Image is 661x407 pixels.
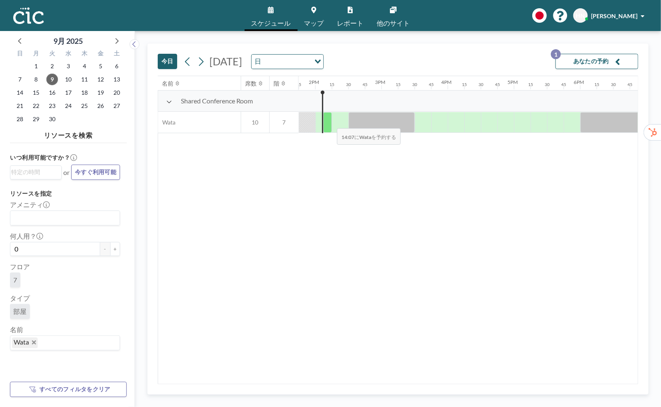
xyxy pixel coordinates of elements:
span: 2025年9月16日火曜日 [46,87,58,98]
span: 2025年9月7日日曜日 [14,74,26,85]
div: 45 [495,82,500,87]
div: Search for option [10,211,120,225]
span: 2025年9月9日火曜日 [46,74,58,85]
button: 今すぐ利用可能 [71,165,120,180]
div: 9月 2025 [54,35,83,47]
div: 6PM [574,79,584,85]
span: 2025年9月17日水曜日 [62,87,74,98]
div: Search for option [10,166,61,178]
div: 階 [274,80,280,87]
div: 火 [44,49,60,60]
span: 2025年9月21日日曜日 [14,100,26,112]
span: 2025年9月5日金曜日 [95,60,106,72]
div: 月 [28,49,44,60]
div: 30 [611,82,616,87]
span: HN [576,12,585,19]
b: Wata [359,134,371,140]
span: 2025年9月11日木曜日 [79,74,90,85]
div: 30 [545,82,550,87]
div: 水 [60,49,77,60]
img: organization-logo [13,7,44,24]
b: 14:07 [341,134,354,140]
span: 2025年9月4日木曜日 [79,60,90,72]
span: レポート [337,20,364,26]
input: Search for option [11,213,115,223]
span: 今すぐ利用可能 [75,168,116,176]
p: 1 [551,49,561,59]
h3: リソースを指定 [10,190,120,197]
span: Shared Conference Room [181,97,253,105]
label: 名前 [10,326,23,334]
label: 何人用？ [10,232,43,240]
span: 2025年9月29日月曜日 [30,113,42,125]
span: 2025年9月12日金曜日 [95,74,106,85]
div: 金 [92,49,108,60]
span: 7 [270,119,299,126]
span: に を予約する [337,128,401,145]
span: 2025年9月8日月曜日 [30,74,42,85]
span: マップ [304,20,324,26]
span: スケジュール [251,20,291,26]
label: アメニティ [10,201,50,209]
span: 日 [253,56,263,67]
div: 4PM [442,79,452,85]
span: or [63,168,70,177]
span: 2025年9月6日土曜日 [111,60,123,72]
div: Search for option [10,336,120,350]
span: 2025年9月26日金曜日 [95,100,106,112]
label: フロア [10,263,30,271]
span: Wata [158,119,175,126]
div: 45 [429,82,434,87]
span: Wata [14,338,29,346]
span: 2025年9月23日火曜日 [46,100,58,112]
span: [PERSON_NAME] [591,12,637,19]
div: 名前 [162,80,174,87]
span: すべてのフィルタをクリア [39,385,110,393]
span: 2025年9月3日水曜日 [62,60,74,72]
div: 2PM [309,79,320,85]
div: 15 [330,82,335,87]
div: 30 [479,82,484,87]
div: 45 [297,82,302,87]
span: 部屋 [13,307,26,316]
span: [DATE] [210,55,243,67]
span: 2025年9月20日土曜日 [111,87,123,98]
span: 2025年9月1日月曜日 [30,60,42,72]
div: 3PM [375,79,386,85]
div: 席数 [245,80,257,87]
div: 45 [628,82,633,87]
span: 2025年9月19日金曜日 [95,87,106,98]
input: Search for option [38,338,115,348]
button: + [110,242,120,256]
label: タイプ [10,294,30,302]
span: 2025年9月14日日曜日 [14,87,26,98]
button: あなたの予約1 [555,54,638,69]
span: 2025年9月30日火曜日 [46,113,58,125]
span: 2025年9月15日月曜日 [30,87,42,98]
input: Search for option [11,168,57,177]
span: 2025年9月25日木曜日 [79,100,90,112]
div: 15 [529,82,534,87]
span: 2025年9月13日土曜日 [111,74,123,85]
span: 2025年9月2日火曜日 [46,60,58,72]
div: 45 [363,82,368,87]
span: 2025年9月18日木曜日 [79,87,90,98]
span: 2025年9月10日水曜日 [62,74,74,85]
div: 土 [108,49,125,60]
div: 5PM [508,79,518,85]
div: 15 [396,82,401,87]
span: 2025年9月22日月曜日 [30,100,42,112]
div: 15 [595,82,600,87]
span: 2025年9月24日水曜日 [62,100,74,112]
button: Deselect Wata [32,340,36,345]
span: 他のサイト [377,20,410,26]
div: 木 [76,49,92,60]
div: 15 [462,82,467,87]
input: Search for option [264,56,310,67]
div: 45 [562,82,567,87]
div: 30 [346,82,351,87]
div: 30 [413,82,418,87]
span: 2025年9月27日土曜日 [111,100,123,112]
button: - [100,242,110,256]
div: Search for option [252,55,323,69]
